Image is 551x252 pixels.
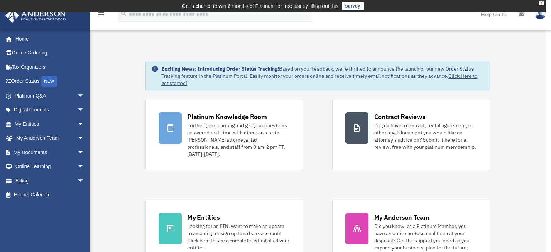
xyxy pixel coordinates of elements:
[5,131,95,146] a: My Anderson Teamarrow_drop_down
[77,173,91,188] span: arrow_drop_down
[5,74,95,89] a: Order StatusNEW
[120,10,128,18] i: search
[332,99,490,171] a: Contract Reviews Do you have a contract, rental agreement, or other legal document you would like...
[539,1,544,5] div: close
[77,117,91,132] span: arrow_drop_down
[97,13,105,19] a: menu
[535,9,546,19] img: User Pic
[5,160,95,174] a: Online Learningarrow_drop_down
[5,89,95,103] a: Platinum Q&Aarrow_drop_down
[77,145,91,160] span: arrow_drop_down
[187,112,267,121] div: Platinum Knowledge Room
[187,213,220,222] div: My Entities
[342,2,364,10] a: survey
[77,89,91,103] span: arrow_drop_down
[5,117,95,131] a: My Entitiesarrow_drop_down
[187,223,290,251] div: Looking for an EIN, want to make an update to an entity, or sign up for a bank account? Click her...
[374,112,425,121] div: Contract Reviews
[161,66,279,72] strong: Exciting News: Introducing Order Status Tracking!
[161,65,484,87] div: Based on your feedback, we're thrilled to announce the launch of our new Order Status Tracking fe...
[187,122,290,158] div: Further your learning and get your questions answered real-time with direct access to [PERSON_NAM...
[374,122,477,151] div: Do you have a contract, rental agreement, or other legal document you would like an attorney's ad...
[77,131,91,146] span: arrow_drop_down
[5,32,91,46] a: Home
[3,9,68,23] img: Anderson Advisors Platinum Portal
[97,10,105,19] i: menu
[77,160,91,174] span: arrow_drop_down
[182,2,339,10] div: Get a chance to win 6 months of Platinum for free just by filling out this
[5,145,95,160] a: My Documentsarrow_drop_down
[374,213,429,222] div: My Anderson Team
[5,188,95,202] a: Events Calendar
[5,60,95,74] a: Tax Organizers
[5,103,95,117] a: Digital Productsarrow_drop_down
[5,46,95,60] a: Online Ordering
[145,99,303,171] a: Platinum Knowledge Room Further your learning and get your questions answered real-time with dire...
[41,76,57,87] div: NEW
[5,173,95,188] a: Billingarrow_drop_down
[77,103,91,118] span: arrow_drop_down
[161,73,477,86] a: Click Here to get started!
